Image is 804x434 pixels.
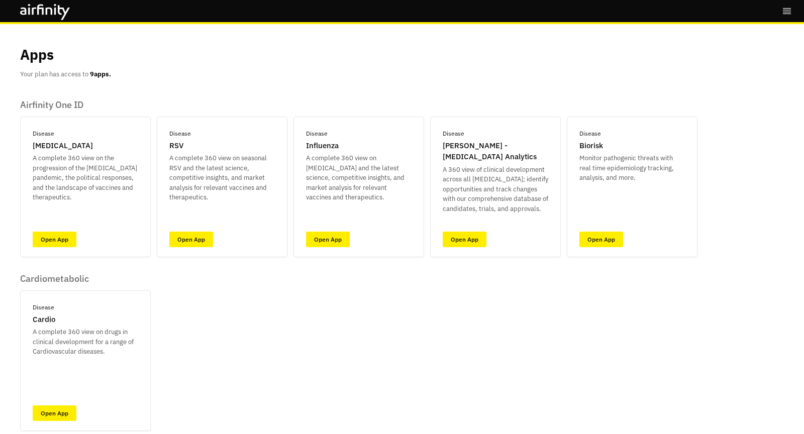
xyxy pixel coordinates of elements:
p: Disease [33,129,54,138]
a: Open App [306,232,350,247]
p: Airfinity One ID [20,99,697,111]
p: Apps [20,44,54,65]
p: Disease [33,303,54,312]
a: Open App [33,232,76,247]
p: RSV [169,140,183,152]
p: A complete 360 view on drugs in clinical development for a range of Cardiovascular diseases. [33,327,138,357]
p: A complete 360 view on [MEDICAL_DATA] and the latest science, competitive insights, and market an... [306,153,412,202]
p: A complete 360 view on the progression of the [MEDICAL_DATA] pandemic, the political responses, a... [33,153,138,202]
p: [PERSON_NAME] - [MEDICAL_DATA] Analytics [443,140,548,163]
p: Disease [579,129,601,138]
a: Open App [443,232,486,247]
p: Disease [169,129,191,138]
p: Your plan has access to [20,69,111,79]
p: Biorisk [579,140,603,152]
p: A complete 360 view on seasonal RSV and the latest science, competitive insights, and market anal... [169,153,275,202]
p: A 360 view of clinical development across all [MEDICAL_DATA]; identify opportunities and track ch... [443,165,548,214]
a: Open App [169,232,213,247]
a: Open App [579,232,623,247]
p: Cardio [33,314,55,325]
p: Monitor pathogenic threats with real time epidemiology tracking, analysis, and more. [579,153,685,183]
a: Open App [33,405,76,421]
p: Disease [443,129,464,138]
p: Cardiometabolic [20,273,151,284]
p: Disease [306,129,328,138]
p: [MEDICAL_DATA] [33,140,93,152]
p: Influenza [306,140,339,152]
b: 9 apps. [90,70,111,78]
